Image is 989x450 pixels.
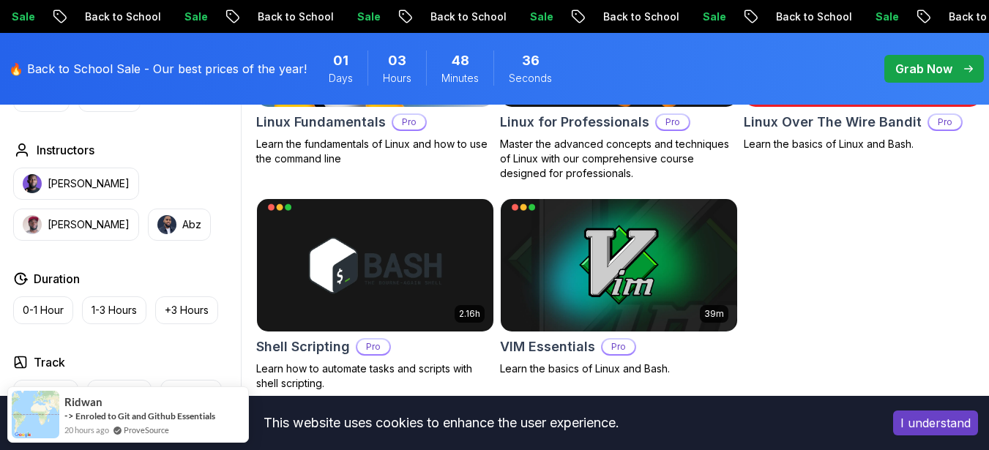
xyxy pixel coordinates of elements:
[500,361,738,376] p: Learn the basics of Linux and Bash.
[500,337,595,357] h2: VIM Essentials
[37,141,94,159] h2: Instructors
[515,10,561,24] p: Sale
[23,303,64,318] p: 0-1 Hour
[257,199,493,331] img: Shell Scripting card
[48,217,130,232] p: [PERSON_NAME]
[23,215,42,234] img: instructor img
[13,296,73,324] button: 0-1 Hour
[48,176,130,191] p: [PERSON_NAME]
[687,10,734,24] p: Sale
[500,198,738,376] a: VIM Essentials card39mVIM EssentialsProLearn the basics of Linux and Bash.
[34,353,65,371] h2: Track
[256,137,494,166] p: Learn the fundamentals of Linux and how to use the command line
[13,380,78,408] button: Front End
[500,112,649,132] h2: Linux for Professionals
[256,198,494,391] a: Shell Scripting card2.16hShell ScriptingProLearn how to automate tasks and scripts with shell scr...
[148,209,211,241] button: instructor imgAbz
[388,50,406,71] span: 3 Hours
[256,361,494,391] p: Learn how to automate tasks and scripts with shell scripting.
[182,217,201,232] p: Abz
[64,424,109,436] span: 20 hours ago
[383,71,411,86] span: Hours
[342,10,389,24] p: Sale
[509,71,552,86] span: Seconds
[64,410,74,421] span: ->
[165,303,209,318] p: +3 Hours
[23,174,42,193] img: instructor img
[34,270,80,288] h2: Duration
[704,308,724,320] p: 39m
[500,137,738,181] p: Master the advanced concepts and techniques of Linux with our comprehensive course designed for p...
[256,112,386,132] h2: Linux Fundamentals
[92,303,137,318] p: 1-3 Hours
[441,71,479,86] span: Minutes
[124,424,169,436] a: ProveSource
[860,10,907,24] p: Sale
[155,296,218,324] button: +3 Hours
[895,60,952,78] p: Grab Now
[459,308,480,320] p: 2.16h
[929,115,961,130] p: Pro
[333,50,348,71] span: 1 Days
[87,380,152,408] button: Back End
[82,296,146,324] button: 1-3 Hours
[893,410,978,435] button: Accept cookies
[64,396,102,408] span: ridwan
[75,410,215,421] a: Enroled to Git and Github Essentials
[329,71,353,86] span: Days
[415,10,515,24] p: Back to School
[160,380,222,408] button: Dev Ops
[522,50,540,71] span: 36 Seconds
[157,215,176,234] img: instructor img
[13,168,139,200] button: instructor img[PERSON_NAME]
[393,115,425,130] p: Pro
[761,10,860,24] p: Back to School
[744,137,982,151] p: Learn the basics of Linux and Bash.
[744,112,922,132] h2: Linux Over The Wire Bandit
[70,10,169,24] p: Back to School
[602,340,635,354] p: Pro
[9,60,307,78] p: 🔥 Back to School Sale - Our best prices of the year!
[588,10,687,24] p: Back to School
[13,209,139,241] button: instructor img[PERSON_NAME]
[452,50,469,71] span: 48 Minutes
[501,199,737,331] img: VIM Essentials card
[357,340,389,354] p: Pro
[242,10,342,24] p: Back to School
[169,10,216,24] p: Sale
[657,115,689,130] p: Pro
[11,407,871,439] div: This website uses cookies to enhance the user experience.
[256,337,350,357] h2: Shell Scripting
[12,391,59,438] img: provesource social proof notification image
